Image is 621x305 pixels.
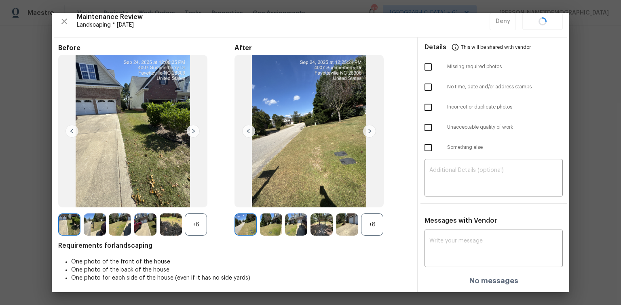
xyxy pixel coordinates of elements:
span: Before [58,44,234,52]
li: One photo of the back of the house [71,266,411,274]
div: +6 [185,213,207,236]
div: Unacceptable quality of work [418,117,569,138]
span: Messages with Vendor [425,217,497,224]
span: Incorrect or duplicate photos [447,104,563,111]
div: +8 [361,213,383,236]
span: After [234,44,411,52]
span: Landscaping * [DATE] [77,21,490,29]
span: No time, date and/or address stamps [447,84,563,90]
li: One photo of the front of the house [71,258,411,266]
h4: No messages [469,277,518,285]
span: Requirements for landscaping [58,242,411,250]
img: right-chevron-button-url [187,125,200,138]
div: Something else [418,138,569,158]
span: Details [425,38,446,57]
span: Something else [447,144,563,151]
li: One photo for each side of the house (even if it has no side yards) [71,274,411,282]
div: Incorrect or duplicate photos [418,97,569,117]
span: Missing required photos [447,63,563,70]
div: No time, date and/or address stamps [418,77,569,97]
img: right-chevron-button-url [363,125,376,138]
span: This will be shared with vendor [461,38,531,57]
span: Maintenance Review [77,13,490,21]
span: Unacceptable quality of work [447,124,563,131]
div: Missing required photos [418,57,569,77]
img: left-chevron-button-url [242,125,255,138]
img: left-chevron-button-url [65,125,78,138]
